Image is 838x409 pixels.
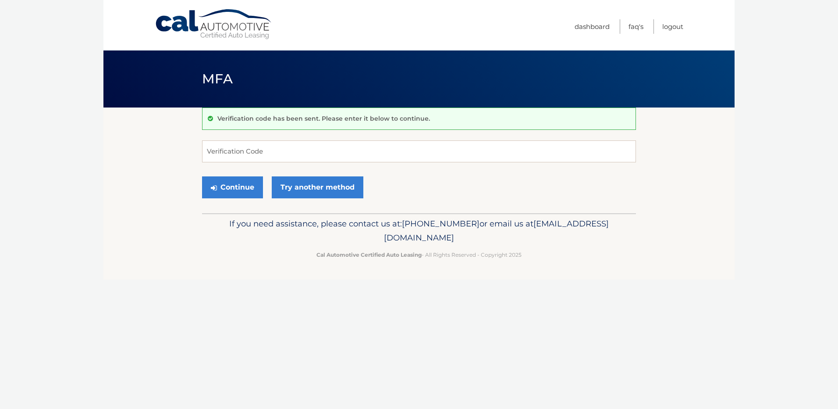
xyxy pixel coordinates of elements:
p: If you need assistance, please contact us at: or email us at [208,217,630,245]
a: Cal Automotive [155,9,273,40]
button: Continue [202,176,263,198]
a: Try another method [272,176,363,198]
input: Verification Code [202,140,636,162]
strong: Cal Automotive Certified Auto Leasing [316,251,422,258]
a: FAQ's [628,19,643,34]
a: Logout [662,19,683,34]
span: [EMAIL_ADDRESS][DOMAIN_NAME] [384,219,609,243]
a: Dashboard [575,19,610,34]
p: Verification code has been sent. Please enter it below to continue. [217,115,430,122]
span: [PHONE_NUMBER] [402,219,479,229]
p: - All Rights Reserved - Copyright 2025 [208,250,630,259]
span: MFA [202,71,233,87]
